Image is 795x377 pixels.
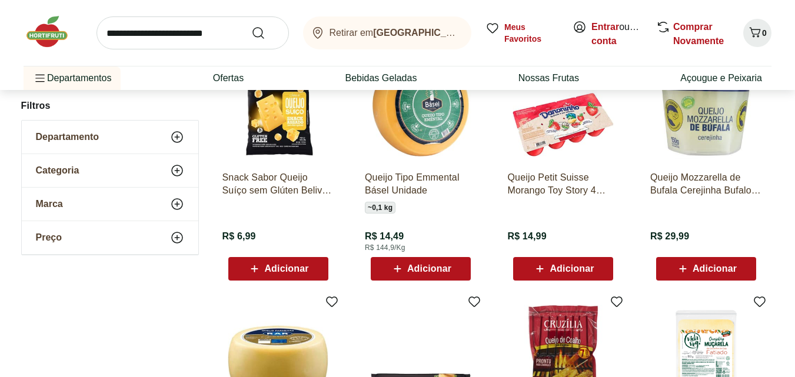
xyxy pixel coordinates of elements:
[222,50,334,162] img: Snack Sabor Queijo Suíço sem Glúten Belive 35g
[213,71,244,85] a: Ofertas
[330,28,460,38] span: Retirar em
[650,171,762,197] a: Queijo Mozzarella de Bufala Cerejinha Bufalo Dourado 200g
[264,264,308,273] span: Adicionar
[365,50,477,162] img: Queijo Tipo Emmental Básel Unidade
[507,50,619,162] img: Queijo Petit Suisse Morango Toy Story 4 Danoninho Bandeja 320G 8 Unidades
[650,230,689,243] span: R$ 29,99
[222,230,256,243] span: R$ 6,99
[373,28,577,38] b: [GEOGRAPHIC_DATA]/[GEOGRAPHIC_DATA]
[345,71,417,85] a: Bebidas Geladas
[591,22,619,32] a: Entrar
[680,71,762,85] a: Açougue e Peixaria
[365,230,404,243] span: R$ 14,49
[33,64,111,92] span: Departamentos
[228,257,328,281] button: Adicionar
[33,64,47,92] button: Menu
[507,171,619,197] a: Queijo Petit Suisse Morango Toy Story 4 Danoninho Bandeja 320G 8 Unidades
[507,230,546,243] span: R$ 14,99
[513,257,613,281] button: Adicionar
[550,264,594,273] span: Adicionar
[656,257,756,281] button: Adicionar
[36,131,99,143] span: Departamento
[762,28,767,38] span: 0
[21,94,199,118] h2: Filtros
[36,232,62,243] span: Preço
[407,264,451,273] span: Adicionar
[22,188,198,221] button: Marca
[693,264,737,273] span: Adicionar
[673,22,724,46] a: Comprar Novamente
[485,21,558,45] a: Meus Favoritos
[97,16,289,49] input: search
[371,257,471,281] button: Adicionar
[743,19,771,47] button: Carrinho
[22,154,198,187] button: Categoria
[22,121,198,154] button: Departamento
[222,171,334,197] a: Snack Sabor Queijo Suíço sem Glúten Belive 35g
[518,71,579,85] a: Nossas Frutas
[36,198,63,210] span: Marca
[365,243,405,252] span: R$ 144,9/Kg
[591,20,644,48] span: ou
[36,165,79,176] span: Categoria
[504,21,558,45] span: Meus Favoritos
[303,16,471,49] button: Retirar em[GEOGRAPHIC_DATA]/[GEOGRAPHIC_DATA]
[650,50,762,162] img: Queijo Mozzarella de Bufala Cerejinha Bufalo Dourado 200g
[251,26,280,40] button: Submit Search
[22,221,198,254] button: Preço
[365,171,477,197] a: Queijo Tipo Emmental Básel Unidade
[365,202,395,213] span: ~ 0,1 kg
[24,14,82,49] img: Hortifruti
